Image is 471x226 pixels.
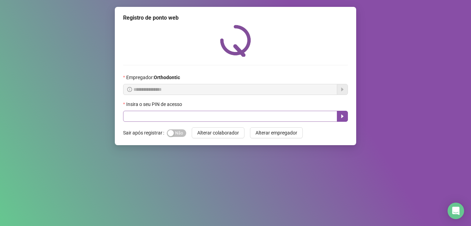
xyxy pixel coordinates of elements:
button: Alterar empregador [250,127,303,138]
div: Registro de ponto web [123,14,348,22]
img: QRPoint [220,25,251,57]
label: Sair após registrar [123,127,167,138]
div: Open Intercom Messenger [448,203,464,219]
span: info-circle [127,87,132,92]
button: Alterar colaborador [192,127,244,138]
span: Alterar colaborador [197,129,239,137]
span: Empregador : [126,74,180,81]
span: caret-right [340,114,345,119]
label: Insira o seu PIN de acesso [123,100,187,108]
span: Alterar empregador [255,129,297,137]
strong: Orthodontic [154,75,180,80]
